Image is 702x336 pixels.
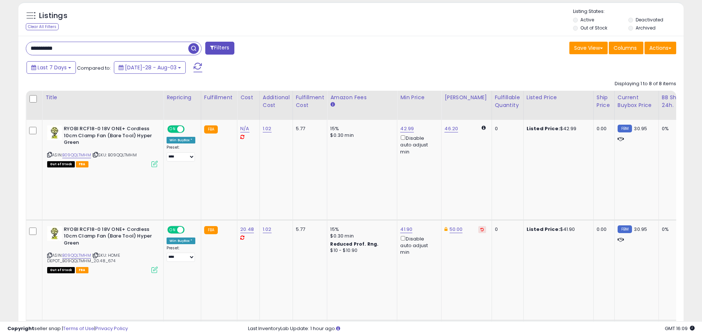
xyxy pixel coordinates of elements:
a: 42.99 [400,125,414,132]
img: 41f4bM-n28L._SL40_.jpg [47,226,62,241]
a: 50.00 [450,226,463,233]
b: Listed Price: [527,226,560,233]
div: $41.90 [527,226,588,233]
div: ASIN: [47,226,158,273]
label: Out of Stock [580,25,607,31]
div: Win BuyBox * [167,238,195,244]
div: seller snap | | [7,325,128,332]
div: 0% [662,226,686,233]
span: [DATE]-28 - Aug-03 [125,64,177,71]
small: FBA [204,226,218,234]
div: Repricing [167,94,198,101]
a: N/A [240,125,249,132]
span: | SKU: HOME DEPOT_B09QQLTMHM_20.48_674 [47,252,120,263]
a: B09QQLTMHM [62,252,91,259]
a: 46.20 [444,125,458,132]
div: 0.00 [597,226,609,233]
div: $42.99 [527,125,588,132]
div: $0.30 min [330,233,391,239]
span: ON [168,126,177,132]
span: FBA [76,267,88,273]
small: Amazon Fees. [330,101,335,108]
div: ASIN: [47,125,158,166]
div: Win BuyBox * [167,137,195,143]
div: BB Share 24h. [662,94,689,109]
div: Ship Price [597,94,611,109]
div: 0.00 [597,125,609,132]
div: Fulfillment Cost [296,94,324,109]
div: 0% [662,125,686,132]
span: Compared to: [77,65,111,72]
a: Privacy Policy [95,325,128,332]
div: Title [45,94,160,101]
button: [DATE]-28 - Aug-03 [114,61,186,74]
a: Terms of Use [63,325,94,332]
div: 0 [495,125,518,132]
div: Listed Price [527,94,590,101]
img: 41f4bM-n28L._SL40_.jpg [47,125,62,140]
div: Amazon Fees [330,94,394,101]
div: Current Buybox Price [618,94,656,109]
span: 30.95 [634,226,647,233]
a: 41.90 [400,226,412,233]
div: Additional Cost [263,94,290,109]
button: Filters [205,42,234,55]
div: $10 - $10.90 [330,247,391,254]
div: 5.77 [296,125,322,132]
span: ON [168,226,177,233]
div: Last InventoryLab Update: 1 hour ago. [248,325,695,332]
div: Min Price [400,94,438,101]
a: 1.02 [263,226,272,233]
div: $0.30 min [330,132,391,139]
button: Columns [609,42,643,54]
div: [PERSON_NAME] [444,94,488,101]
b: Reduced Prof. Rng. [330,241,378,247]
span: | SKU: B09QQLTMHM [92,152,137,158]
a: 20.48 [240,226,254,233]
small: FBM [618,225,632,233]
span: OFF [184,226,195,233]
small: FBA [204,125,218,134]
div: Fulfillable Quantity [495,94,520,109]
div: Displaying 1 to 8 of 8 items [615,80,676,87]
div: Disable auto adjust min [400,235,436,256]
a: 1.02 [263,125,272,132]
h5: Listings [39,11,67,21]
strong: Copyright [7,325,34,332]
div: 0 [495,226,518,233]
div: Clear All Filters [26,23,59,30]
label: Active [580,17,594,23]
div: 5.77 [296,226,322,233]
span: All listings that are currently out of stock and unavailable for purchase on Amazon [47,161,75,167]
div: Preset: [167,145,195,162]
div: 15% [330,125,391,132]
div: Preset: [167,246,195,262]
span: Columns [614,44,637,52]
div: Disable auto adjust min [400,134,436,155]
label: Archived [636,25,656,31]
span: 2025-08-11 16:09 GMT [665,325,695,332]
span: FBA [76,161,88,167]
div: 15% [330,226,391,233]
span: 30.95 [634,125,647,132]
button: Actions [645,42,676,54]
small: FBM [618,125,632,132]
a: B09QQLTMHM [62,152,91,158]
b: Listed Price: [527,125,560,132]
b: RYOBI RCF18-0 18V ONE+ Cordless 10cm Clamp Fan (Bare Tool) Hyper Green [64,125,153,148]
label: Deactivated [636,17,663,23]
button: Last 7 Days [27,61,76,74]
span: All listings that are currently out of stock and unavailable for purchase on Amazon [47,267,75,273]
span: Last 7 Days [38,64,67,71]
b: RYOBI RCF18-0 18V ONE+ Cordless 10cm Clamp Fan (Bare Tool) Hyper Green [64,226,153,249]
button: Save View [569,42,608,54]
div: Fulfillment [204,94,234,101]
span: OFF [184,126,195,132]
p: Listing States: [573,8,684,15]
div: Cost [240,94,256,101]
